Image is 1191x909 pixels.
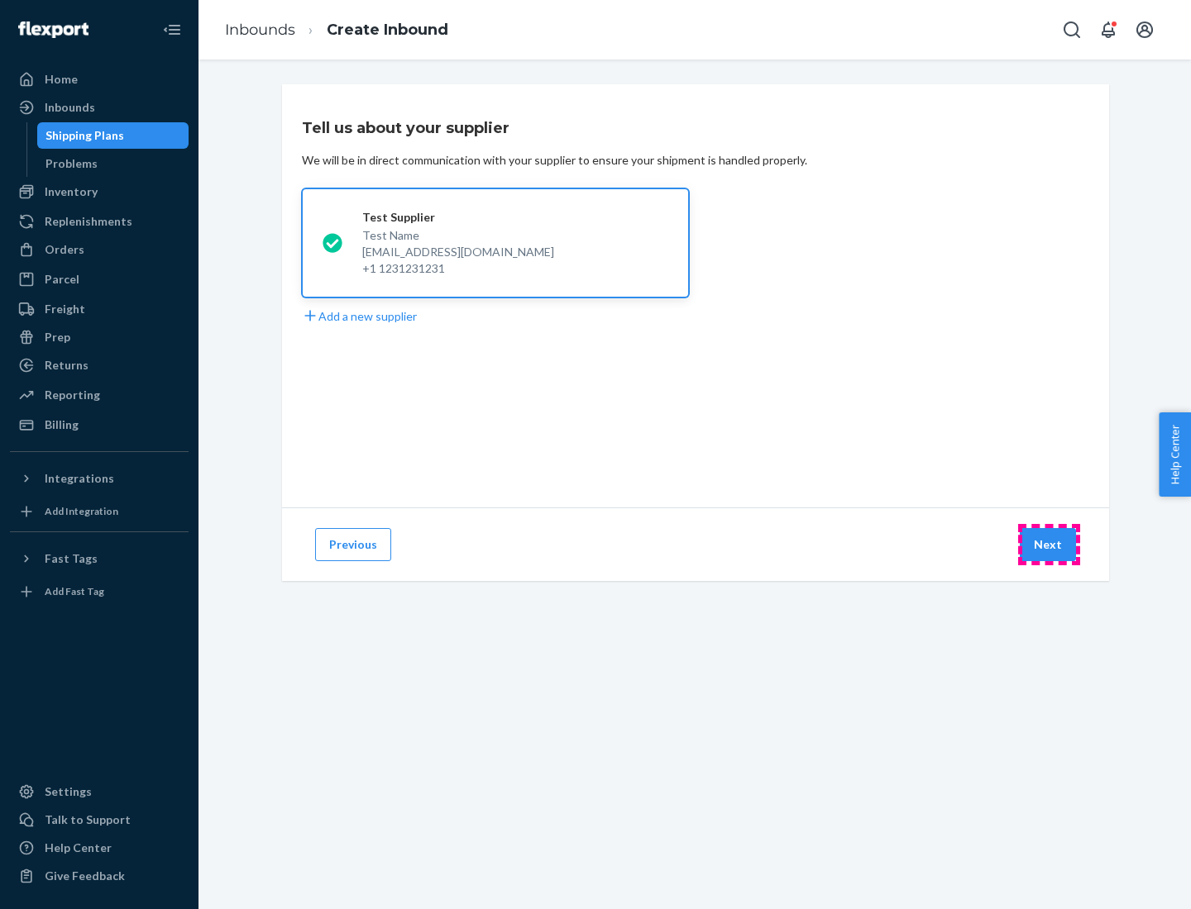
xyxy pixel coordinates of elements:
a: Freight [10,296,189,322]
a: Inventory [10,178,189,205]
div: Add Integration [45,504,118,518]
button: Open Search Box [1055,13,1088,46]
div: Add Fast Tag [45,584,104,598]
ol: breadcrumbs [212,6,462,55]
div: Home [45,71,78,88]
a: Problems [37,150,189,177]
a: Add Fast Tag [10,578,189,605]
button: Open account menu [1128,13,1161,46]
a: Orders [10,236,189,263]
img: Flexport logo [18,21,88,38]
a: Reporting [10,382,189,408]
div: Settings [45,783,92,800]
button: Integrations [10,465,189,492]
div: Inbounds [45,99,95,116]
a: Parcel [10,266,189,293]
div: Help Center [45,840,112,856]
a: Prep [10,324,189,350]
div: Talk to Support [45,811,131,828]
a: Inbounds [225,21,295,39]
button: Next [1020,528,1076,561]
a: Add Integration [10,498,189,525]
button: Open notifications [1092,13,1125,46]
a: Help Center [10,835,189,861]
div: We will be in direct communication with your supplier to ensure your shipment is handled properly. [302,152,807,169]
div: Parcel [45,271,79,288]
a: Inbounds [10,94,189,121]
div: Problems [45,155,98,172]
a: Billing [10,412,189,438]
button: Fast Tags [10,545,189,572]
div: Returns [45,357,88,374]
div: Reporting [45,387,100,403]
a: Returns [10,352,189,378]
div: Integrations [45,470,114,487]
div: Shipping Plans [45,127,124,144]
button: Previous [315,528,391,561]
div: Inventory [45,183,98,200]
a: Settings [10,778,189,805]
button: Close Navigation [155,13,189,46]
button: Help Center [1159,412,1191,497]
button: Give Feedback [10,863,189,889]
div: Billing [45,416,79,433]
h3: Tell us about your supplier [302,117,509,139]
button: Add a new supplier [302,307,417,325]
div: Give Feedback [45,868,125,884]
a: Replenishments [10,208,189,235]
a: Shipping Plans [37,122,189,149]
a: Create Inbound [327,21,448,39]
a: Home [10,66,189,93]
div: Fast Tags [45,550,98,567]
a: Talk to Support [10,807,189,833]
div: Orders [45,241,84,258]
div: Freight [45,301,85,317]
div: Prep [45,329,70,345]
div: Replenishments [45,213,132,230]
